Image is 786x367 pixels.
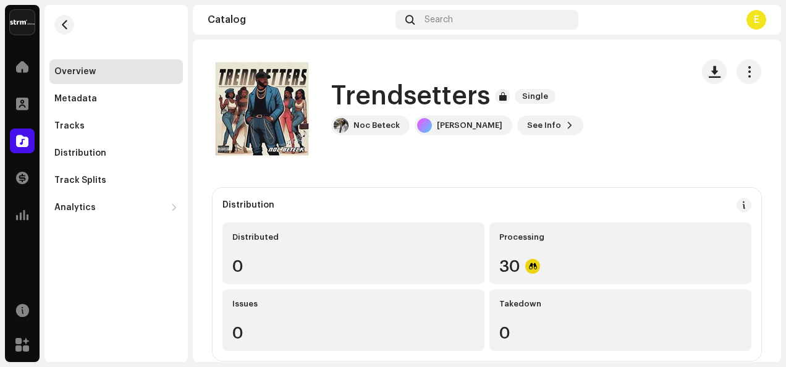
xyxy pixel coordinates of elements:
[515,89,556,104] span: Single
[49,59,183,84] re-m-nav-item: Overview
[437,120,502,130] div: [PERSON_NAME]
[54,175,106,185] div: Track Splits
[49,141,183,166] re-m-nav-item: Distribution
[746,10,766,30] div: E
[10,10,35,35] img: 408b884b-546b-4518-8448-1008f9c76b02
[49,195,183,220] re-m-nav-dropdown: Analytics
[49,114,183,138] re-m-nav-item: Tracks
[222,200,274,210] div: Distribution
[499,232,742,242] div: Processing
[517,116,583,135] button: See Info
[334,118,349,133] img: d3044e7e-e34e-4bf6-bd45-eea85ba8552c
[54,67,96,77] div: Overview
[208,15,391,25] div: Catalog
[49,168,183,193] re-m-nav-item: Track Splits
[54,203,96,213] div: Analytics
[232,299,475,309] div: Issues
[527,113,561,138] span: See Info
[232,232,475,242] div: Distributed
[54,121,85,131] div: Tracks
[54,148,106,158] div: Distribution
[49,86,183,111] re-m-nav-item: Metadata
[331,82,490,111] h1: Trendsetters
[353,120,400,130] div: Noc Beteck
[499,299,742,309] div: Takedown
[425,15,453,25] span: Search
[54,94,97,104] div: Metadata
